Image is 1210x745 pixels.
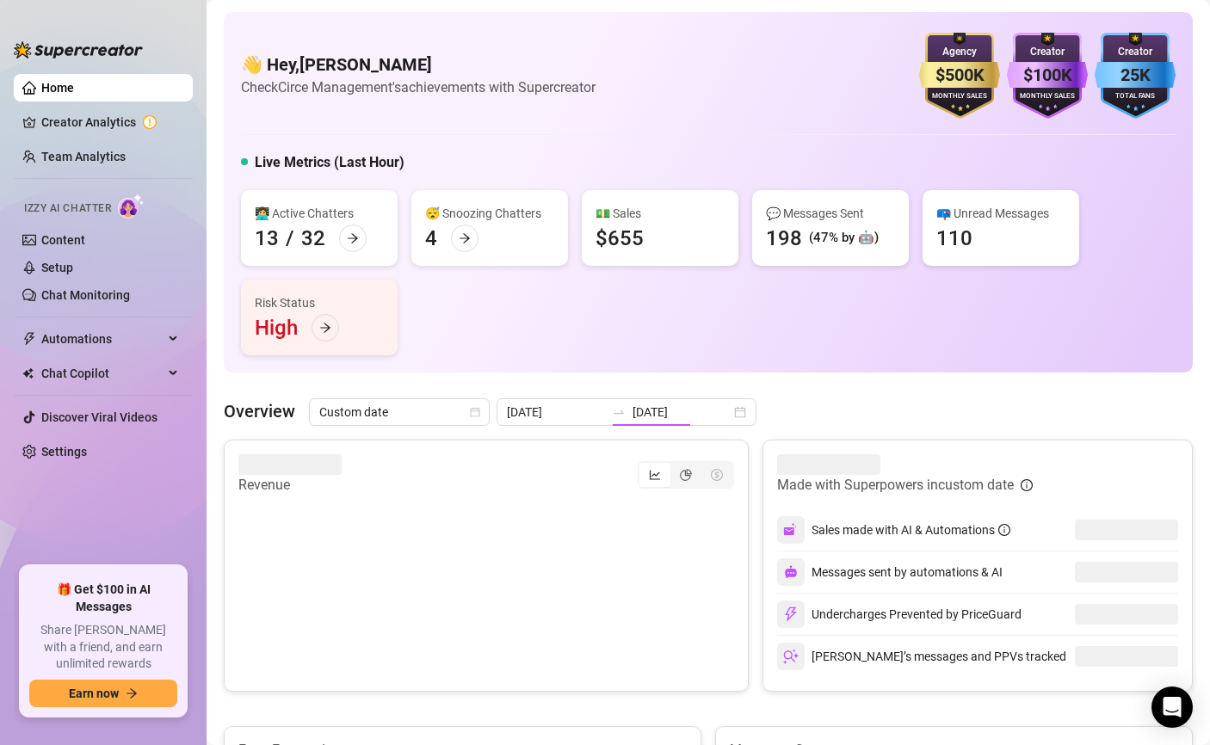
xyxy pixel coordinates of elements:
img: svg%3e [784,565,798,579]
img: blue-badge-DgoSNQY1.svg [1095,33,1176,119]
article: Check Circe Management's achievements with Supercreator [241,77,596,98]
button: Earn nowarrow-right [29,680,177,707]
span: swap-right [612,405,626,419]
span: arrow-right [319,322,331,334]
span: Custom date [319,399,479,425]
img: logo-BBDzfeDw.svg [14,41,143,58]
div: Undercharges Prevented by PriceGuard [777,600,1022,628]
article: Overview [224,398,295,424]
div: 25K [1095,62,1176,89]
div: 💵 Sales [596,204,725,223]
div: 😴 Snoozing Chatters [425,204,554,223]
a: Setup [41,261,73,274]
div: Monthly Sales [919,91,1000,102]
div: $500K [919,62,1000,89]
span: Izzy AI Chatter [24,200,111,217]
img: AI Chatter [118,194,145,219]
div: 13 [255,225,279,252]
div: $655 [596,225,644,252]
div: Sales made with AI & Automations [812,520,1010,539]
span: Share [PERSON_NAME] with a friend, and earn unlimited rewards [29,622,177,673]
span: Earn now [69,687,119,700]
img: purple-badge-B9DA21FR.svg [1007,33,1088,119]
div: 💬 Messages Sent [766,204,895,223]
input: End date [633,403,731,422]
div: Agency [919,44,1000,60]
div: Monthly Sales [1007,91,1088,102]
div: 👩‍💻 Active Chatters [255,204,384,223]
a: Home [41,81,74,95]
a: Chat Monitoring [41,288,130,302]
div: Messages sent by automations & AI [777,558,1003,586]
span: dollar-circle [711,469,723,481]
span: arrow-right [347,232,359,244]
span: arrow-right [126,687,138,699]
span: Chat Copilot [41,360,164,387]
div: Creator [1007,44,1088,60]
div: Total Fans [1095,91,1176,102]
article: Revenue [238,475,342,496]
a: Creator Analytics exclamation-circle [41,108,179,136]
span: thunderbolt [22,332,36,346]
img: svg%3e [783,522,799,538]
a: Settings [41,445,87,459]
div: [PERSON_NAME]’s messages and PPVs tracked [777,643,1066,670]
div: 198 [766,225,802,252]
span: arrow-right [459,232,471,244]
span: pie-chart [680,469,692,481]
a: Team Analytics [41,150,126,163]
img: Chat Copilot [22,367,34,379]
span: calendar [470,407,480,417]
h5: Live Metrics (Last Hour) [255,152,404,173]
div: Risk Status [255,293,384,312]
div: 110 [936,225,972,252]
div: Open Intercom Messenger [1151,687,1193,728]
div: 32 [301,225,325,252]
span: 🎁 Get $100 in AI Messages [29,582,177,615]
div: 4 [425,225,437,252]
span: line-chart [649,469,661,481]
img: svg%3e [783,606,799,622]
img: svg%3e [783,649,799,664]
img: gold-badge-CigiZidd.svg [919,33,1000,119]
a: Discover Viral Videos [41,410,157,424]
a: Content [41,233,85,247]
span: info-circle [1021,479,1033,491]
div: 📪 Unread Messages [936,204,1065,223]
div: Creator [1095,44,1176,60]
div: (47% by 🤖) [809,228,879,249]
div: segmented control [638,461,734,489]
span: to [612,405,626,419]
span: Automations [41,325,164,353]
input: Start date [507,403,605,422]
div: $100K [1007,62,1088,89]
span: info-circle [998,524,1010,536]
article: Made with Superpowers in custom date [777,475,1014,496]
h4: 👋 Hey, [PERSON_NAME] [241,52,596,77]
